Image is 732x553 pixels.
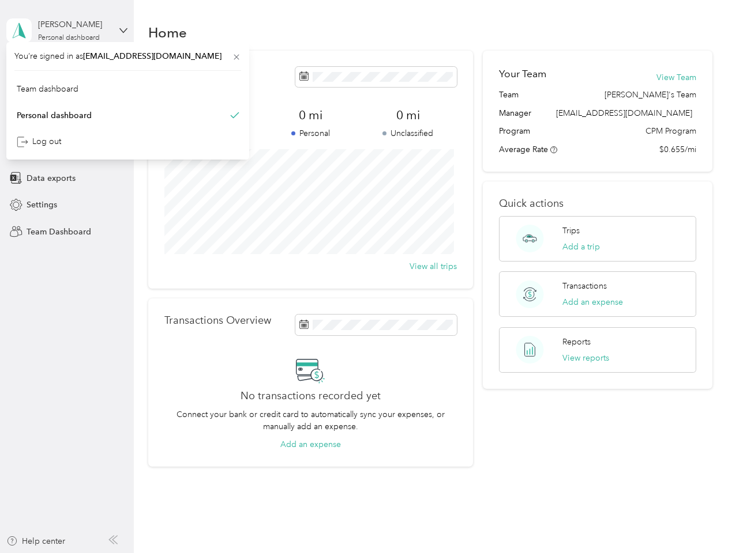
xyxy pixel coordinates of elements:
p: Transactions [562,280,607,292]
button: Add a trip [562,241,600,253]
div: Team dashboard [17,83,78,95]
span: [PERSON_NAME]'s Team [605,89,696,101]
span: Program [499,125,530,137]
span: 0 mi [359,107,457,123]
button: View all trips [410,260,457,272]
span: Manager [499,107,531,119]
p: Connect your bank or credit card to automatically sync your expenses, or manually add an expense. [164,408,457,433]
button: Add an expense [280,438,341,450]
span: [EMAIL_ADDRESS][DOMAIN_NAME] [83,51,222,61]
span: [EMAIL_ADDRESS][DOMAIN_NAME] [556,108,692,118]
span: 0 mi [262,107,359,123]
p: Trips [562,225,580,237]
span: Settings [27,199,57,211]
span: Average Rate [499,145,548,154]
button: Help center [6,535,65,547]
p: Quick actions [499,198,696,210]
div: Personal dashboard [17,109,92,121]
p: Reports [562,336,591,348]
button: View reports [562,352,609,364]
div: [PERSON_NAME] [38,18,110,31]
div: Personal dashboard [38,35,100,41]
p: Personal [262,127,359,139]
button: Add an expense [562,296,623,308]
h2: Your Team [499,67,546,81]
span: $0.655/mi [659,143,696,156]
p: Transactions Overview [164,315,271,327]
div: Log out [17,135,61,147]
h1: Home [148,26,187,39]
span: Data exports [27,172,76,184]
span: You’re signed in as [14,50,241,62]
span: Team Dashboard [27,226,91,238]
button: View Team [656,71,696,84]
span: Team [499,89,519,101]
p: Unclassified [359,127,457,139]
h2: No transactions recorded yet [241,390,381,402]
span: CPM Program [645,125,696,137]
